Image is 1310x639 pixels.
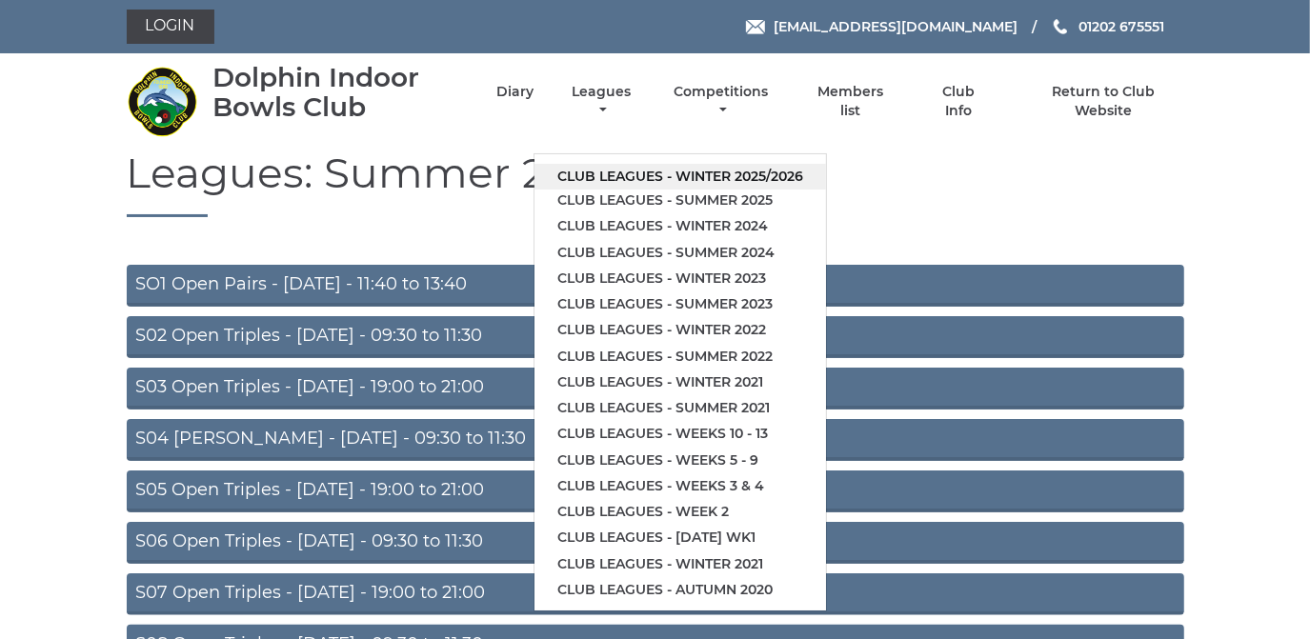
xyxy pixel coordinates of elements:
[534,344,826,369] a: Club leagues - Summer 2022
[746,16,1018,37] a: Email [EMAIL_ADDRESS][DOMAIN_NAME]
[534,369,826,395] a: Club leagues - Winter 2021
[774,18,1018,35] span: [EMAIL_ADDRESS][DOMAIN_NAME]
[534,317,826,343] a: Club leagues - Winter 2022
[534,395,826,421] a: Club leagues - Summer 2021
[127,150,1184,217] h1: Leagues: Summer 2025
[127,573,1184,615] a: S07 Open Triples - [DATE] - 19:00 to 21:00
[127,316,1184,358] a: S02 Open Triples - [DATE] - 09:30 to 11:30
[127,419,1184,461] a: S04 [PERSON_NAME] - [DATE] - 09:30 to 11:30
[534,499,826,525] a: Club leagues - Week 2
[534,164,826,190] a: Club leagues - Winter 2025/2026
[534,188,826,213] a: Club leagues - Summer 2025
[127,66,198,137] img: Dolphin Indoor Bowls Club
[1078,18,1164,35] span: 01202 675551
[534,577,826,603] a: Club leagues - Autumn 2020
[534,448,826,473] a: Club leagues - Weeks 5 - 9
[212,63,463,122] div: Dolphin Indoor Bowls Club
[1054,19,1067,34] img: Phone us
[534,551,826,577] a: Club leagues - Winter 2021
[534,153,827,611] ul: Leagues
[127,368,1184,409] a: S03 Open Triples - [DATE] - 19:00 to 21:00
[534,213,826,239] a: Club leagues - Winter 2024
[534,240,826,266] a: Club leagues - Summer 2024
[534,291,826,317] a: Club leagues - Summer 2023
[127,522,1184,564] a: S06 Open Triples - [DATE] - 09:30 to 11:30
[806,83,894,120] a: Members list
[1051,16,1164,37] a: Phone us 01202 675551
[534,421,826,447] a: Club leagues - Weeks 10 - 13
[534,266,826,291] a: Club leagues - Winter 2023
[127,265,1184,307] a: SO1 Open Pairs - [DATE] - 11:40 to 13:40
[534,473,826,499] a: Club leagues - Weeks 3 & 4
[127,470,1184,512] a: S05 Open Triples - [DATE] - 19:00 to 21:00
[127,10,214,44] a: Login
[534,525,826,550] a: Club leagues - [DATE] wk1
[567,83,635,120] a: Leagues
[928,83,990,120] a: Club Info
[670,83,774,120] a: Competitions
[746,20,765,34] img: Email
[1022,83,1183,120] a: Return to Club Website
[496,83,534,101] a: Diary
